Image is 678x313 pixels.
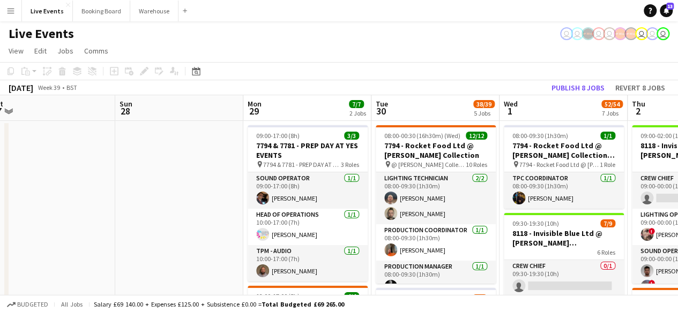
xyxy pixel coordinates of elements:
[66,83,77,91] div: BST
[57,46,73,56] span: Jobs
[262,300,344,308] span: Total Budgeted £69 265.00
[657,27,669,40] app-user-avatar: Technical Department
[660,4,673,17] a: 13
[624,27,637,40] app-user-avatar: Alex Gill
[34,46,47,56] span: Edit
[73,1,130,21] button: Booking Board
[611,81,669,95] button: Revert 8 jobs
[53,44,78,58] a: Jobs
[635,27,648,40] app-user-avatar: Nadia Addada
[4,44,28,58] a: View
[84,46,108,56] span: Comms
[5,299,50,310] button: Budgeted
[9,26,74,42] h1: Live Events
[603,27,616,40] app-user-avatar: Technical Department
[35,83,62,91] span: Week 39
[592,27,605,40] app-user-avatar: Ollie Rolfe
[582,27,594,40] app-user-avatar: Production Managers
[547,81,609,95] button: Publish 8 jobs
[560,27,573,40] app-user-avatar: Technical Department
[22,1,73,21] button: Live Events
[9,46,24,56] span: View
[571,27,584,40] app-user-avatar: Eden Hopkins
[80,44,113,58] a: Comms
[9,82,33,93] div: [DATE]
[17,301,48,308] span: Budgeted
[30,44,51,58] a: Edit
[59,300,85,308] span: All jobs
[646,27,659,40] app-user-avatar: Nadia Addada
[614,27,627,40] app-user-avatar: Alex Gill
[666,3,674,10] span: 13
[130,1,178,21] button: Warehouse
[94,300,344,308] div: Salary £69 140.00 + Expenses £125.00 + Subsistence £0.00 =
